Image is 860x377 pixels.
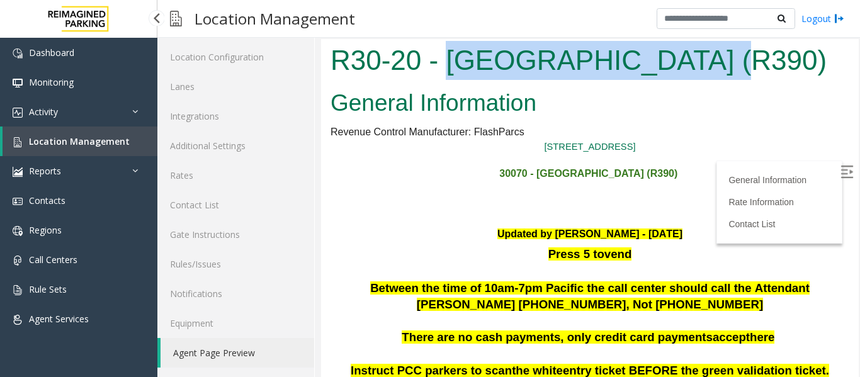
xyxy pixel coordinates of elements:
[519,127,532,139] img: Open/Close Sidebar Menu
[29,165,61,177] span: Reports
[178,129,356,140] span: 30070 - [GEOGRAPHIC_DATA] (R390)
[191,325,242,338] span: the white
[429,291,453,305] span: here
[157,72,314,101] a: Lanes
[13,48,23,59] img: 'icon'
[29,283,67,295] span: Rule Sets
[9,48,528,81] h2: General Information
[49,242,489,273] span: Between the time of 10am-7pm Pacific the call center should call the Attendant [PERSON_NAME] [PHO...
[157,131,314,160] a: Additional Settings
[157,160,314,190] a: Rates
[157,308,314,338] a: Equipment
[30,325,191,338] span: Instruct PCC parkers to scan
[29,194,65,206] span: Contacts
[283,208,311,222] span: vend
[176,189,361,200] b: Updated by [PERSON_NAME] - [DATE]
[834,12,844,25] img: logout
[13,78,23,88] img: 'icon'
[9,87,203,98] span: Revenue Control Manufacturer: FlashParcs
[29,224,62,236] span: Regions
[13,226,23,236] img: 'icon'
[29,106,58,118] span: Activity
[13,196,23,206] img: 'icon'
[81,291,392,305] span: There are no cash payments, only credit card payments
[29,135,130,147] span: Location Management
[157,220,314,249] a: Gate Instructions
[157,101,314,131] a: Integrations
[157,42,314,72] a: Location Configuration
[407,180,454,190] a: Contact List
[223,103,315,113] a: [STREET_ADDRESS]
[242,325,508,338] span: entry ticket BEFORE the green validation ticket.
[29,254,77,266] span: Call Centers
[9,2,528,41] h1: R30-20 - [GEOGRAPHIC_DATA] (R390)
[227,208,283,222] span: Press 5 to
[29,76,74,88] span: Monitoring
[3,127,157,156] a: Location Management
[13,167,23,177] img: 'icon'
[170,3,182,34] img: pageIcon
[407,136,485,146] a: General Information
[13,137,23,147] img: 'icon'
[13,108,23,118] img: 'icon'
[157,279,314,308] a: Notifications
[161,338,314,368] a: Agent Page Preview
[13,256,23,266] img: 'icon'
[407,158,473,168] a: Rate Information
[13,315,23,325] img: 'icon'
[157,190,314,220] a: Contact List
[29,47,74,59] span: Dashboard
[188,3,361,34] h3: Location Management
[29,313,89,325] span: Agent Services
[157,249,314,279] a: Rules/Issues
[801,12,844,25] a: Logout
[392,291,429,305] span: accept
[13,285,23,295] img: 'icon'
